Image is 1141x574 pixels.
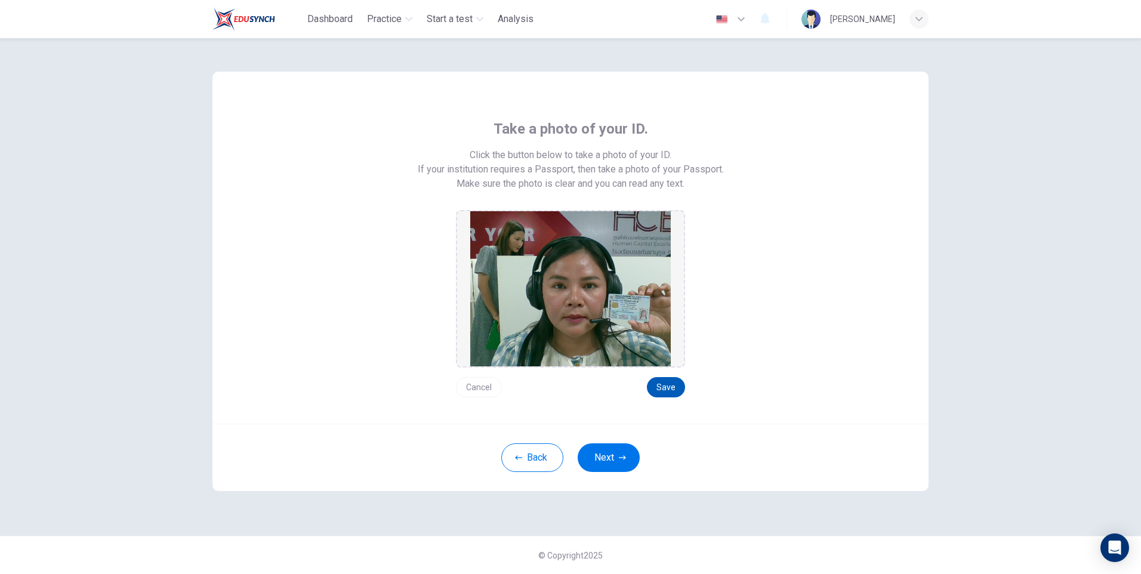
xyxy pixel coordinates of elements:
[501,443,563,472] button: Back
[578,443,640,472] button: Next
[498,12,534,26] span: Analysis
[427,12,473,26] span: Start a test
[1100,533,1129,562] div: Open Intercom Messenger
[493,8,538,30] button: Analysis
[647,377,685,397] button: Save
[538,551,603,560] span: © Copyright 2025
[494,119,648,138] span: Take a photo of your ID.
[830,12,895,26] div: [PERSON_NAME]
[801,10,821,29] img: Profile picture
[457,177,684,191] span: Make sure the photo is clear and you can read any text.
[422,8,488,30] button: Start a test
[212,7,275,31] img: Train Test logo
[714,15,729,24] img: en
[418,148,724,177] span: Click the button below to take a photo of your ID. If your institution requires a Passport, then ...
[307,12,353,26] span: Dashboard
[470,211,671,366] img: preview screemshot
[367,12,402,26] span: Practice
[362,8,417,30] button: Practice
[303,8,357,30] button: Dashboard
[456,377,502,397] button: Cancel
[212,7,303,31] a: Train Test logo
